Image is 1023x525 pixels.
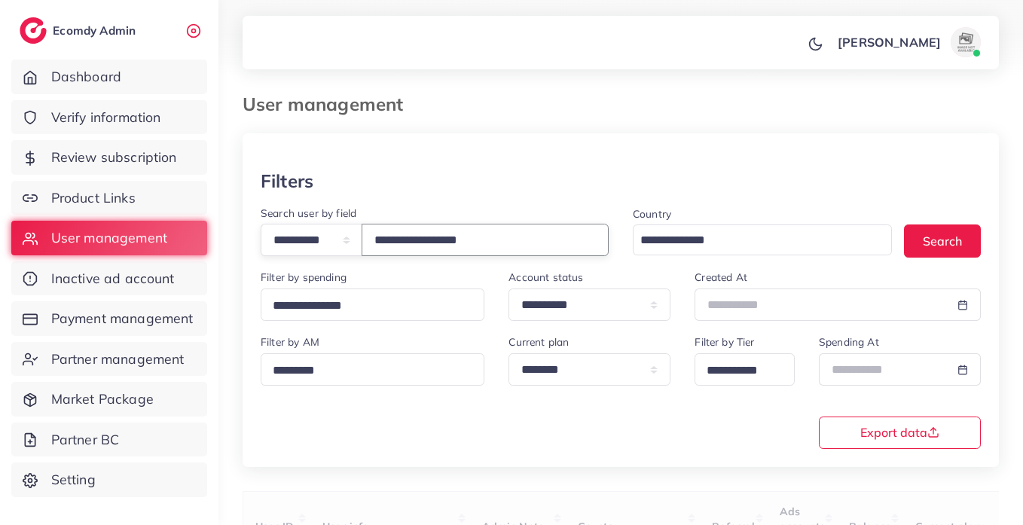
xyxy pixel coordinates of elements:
a: Payment management [11,301,207,336]
input: Search for option [267,295,465,318]
span: Inactive ad account [51,269,175,288]
a: Partner BC [11,423,207,457]
span: Product Links [51,188,136,208]
img: avatar [951,27,981,57]
button: Search [904,224,981,257]
div: Search for option [695,353,795,386]
input: Search for option [267,359,465,383]
a: Market Package [11,382,207,417]
span: Setting [51,470,96,490]
div: Search for option [261,288,484,321]
label: Current plan [508,334,569,349]
button: Export data [819,417,981,449]
a: Review subscription [11,140,207,175]
p: [PERSON_NAME] [838,33,941,51]
span: Export data [860,426,939,438]
label: Country [633,206,671,221]
img: logo [20,17,47,44]
span: Payment management [51,309,194,328]
label: Filter by Tier [695,334,754,349]
a: Inactive ad account [11,261,207,296]
a: User management [11,221,207,255]
a: Verify information [11,100,207,135]
span: Partner management [51,349,185,369]
h3: Filters [261,170,313,192]
a: Setting [11,462,207,497]
a: logoEcomdy Admin [20,17,139,44]
label: Filter by spending [261,270,347,285]
h2: Ecomdy Admin [53,23,139,38]
span: Dashboard [51,67,121,87]
span: Market Package [51,389,154,409]
span: Verify information [51,108,161,127]
input: Search for option [701,359,775,383]
a: Dashboard [11,60,207,94]
a: Product Links [11,181,207,215]
input: Search for option [635,229,872,252]
h3: User management [243,93,415,115]
label: Account status [508,270,583,285]
span: User management [51,228,167,248]
label: Filter by AM [261,334,319,349]
label: Created At [695,270,747,285]
div: Search for option [633,224,892,255]
label: Spending At [819,334,879,349]
label: Search user by field [261,206,356,221]
a: Partner management [11,342,207,377]
div: Search for option [261,353,484,386]
span: Partner BC [51,430,120,450]
a: [PERSON_NAME]avatar [829,27,987,57]
span: Review subscription [51,148,177,167]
